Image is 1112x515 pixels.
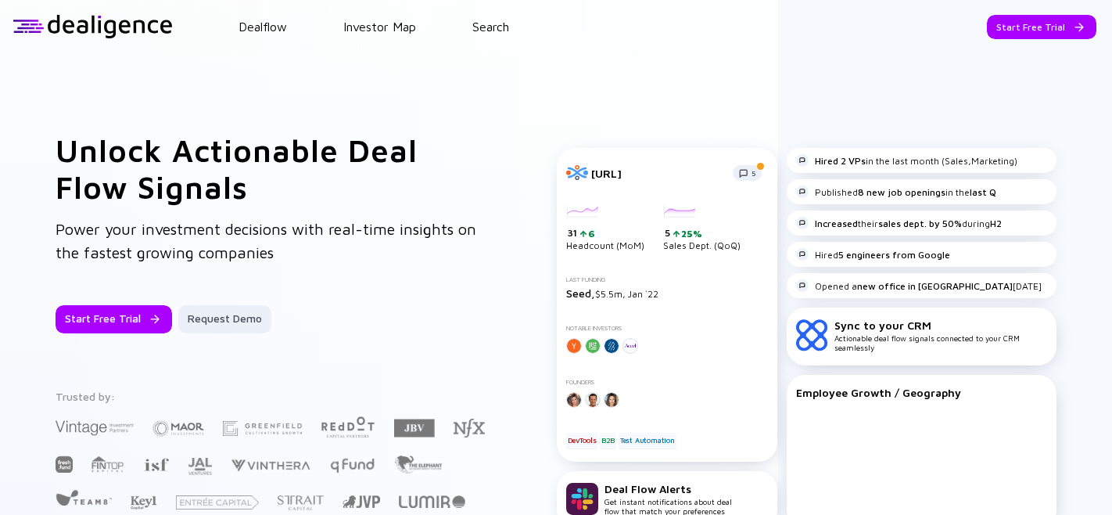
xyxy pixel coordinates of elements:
img: JAL Ventures [188,458,212,475]
div: Headcount (MoM) [566,206,644,251]
div: their during [796,217,1002,229]
div: 31 [568,227,644,239]
div: DevTools [566,433,597,448]
img: JBV Capital [394,418,435,438]
strong: H2 [990,218,1002,229]
div: $5.5m, Jan `22 [566,286,768,300]
div: Founders [566,379,768,386]
img: Team8 [56,489,112,506]
a: Search [472,20,509,34]
div: Employee Growth / Geography [796,386,1047,399]
img: Greenfield Partners [223,421,302,436]
div: Opened a [DATE] [796,279,1042,292]
strong: 5 engineers from Google [838,249,950,261]
img: Israel Secondary Fund [143,457,169,471]
img: Entrée Capital [176,495,259,510]
img: Key1 Capital [131,495,157,510]
span: Seed, [566,286,595,300]
button: Start Free Trial [56,305,172,333]
span: Power your investment decisions with real-time insights on the fastest growing companies [56,220,476,261]
img: Vinthera [231,458,310,473]
div: in the last month (Sales,Marketing) [796,154,1017,167]
img: Q Fund [329,456,375,474]
strong: sales dept. by 50% [878,218,962,229]
button: Start Free Trial [987,15,1096,39]
div: Test Automation [619,433,676,448]
div: Deal Flow Alerts [604,482,732,495]
div: Actionable deal flow signals connected to your CRM seamlessly [834,319,1047,352]
strong: Hired 2 VPs [815,155,866,167]
img: Strait Capital [278,495,324,510]
strong: Increased [815,218,858,229]
img: Lumir Ventures [399,495,465,508]
a: Investor Map [343,20,416,34]
img: NFX [454,419,485,438]
strong: new office in [GEOGRAPHIC_DATA] [857,280,1013,292]
div: 5 [665,227,741,239]
div: 6 [586,228,595,239]
div: 25% [680,228,702,239]
div: [URL] [591,167,723,180]
img: The Elephant [394,456,442,474]
div: Trusted by: [56,390,490,403]
img: Maor Investments [152,416,204,441]
div: Hired [796,248,950,261]
div: Last Funding [566,276,768,283]
a: Dealflow [239,20,287,34]
h1: Unlock Actionable Deal Flow Signals [56,131,494,205]
img: Jerusalem Venture Partners [343,495,380,508]
strong: 8 new job openings [858,186,945,198]
button: Request Demo [178,305,271,333]
div: Sales Dept. (QoQ) [663,206,741,251]
img: FINTOP Capital [91,456,124,473]
div: Notable Investors [566,325,768,332]
img: Red Dot Capital Partners [321,413,375,439]
strong: last Q [970,186,996,198]
div: Sync to your CRM [834,319,1047,332]
div: Published in the [796,185,996,198]
div: B2B [600,433,616,448]
img: Vintage Investment Partners [56,419,134,437]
